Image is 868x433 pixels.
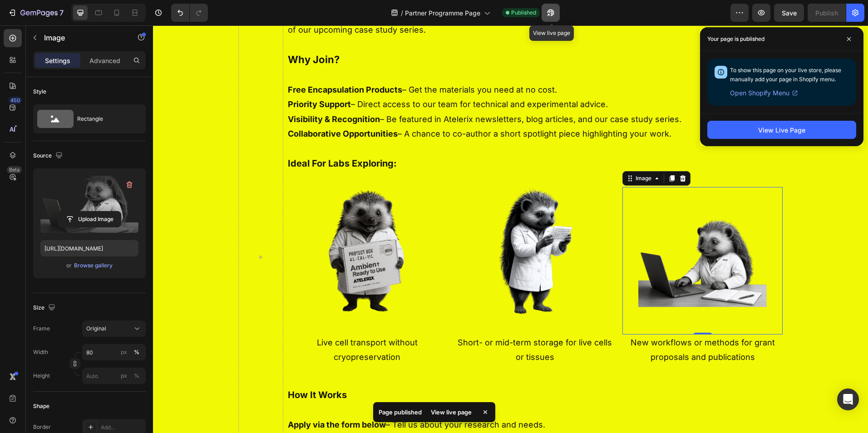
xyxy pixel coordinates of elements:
button: % [118,370,129,381]
p: Settings [45,56,70,65]
button: Original [82,320,146,337]
img: gempages_508007379594380394-aa5d96b2-f974-4099-a779-2513bfa01d2b.svg [485,162,614,309]
p: New workflows or methods for grant proposals and publications [470,310,629,340]
p: Advanced [89,56,120,65]
p: Short- or mid-term storage for live cells or tissues [302,310,461,340]
div: Beta [7,166,22,173]
input: px% [82,368,146,384]
strong: Apply via the form below [135,394,233,404]
p: – Ensuring alignment with the programme goals. [135,407,629,421]
button: 7 [4,4,68,22]
span: / [401,8,403,18]
span: To show this page on your live store, please manually add your page in Shopify menu. [730,67,841,83]
iframe: Design area [153,25,868,433]
p: Image [44,32,121,43]
div: Shape [33,402,49,410]
button: % [118,347,129,358]
div: Rectangle [77,108,133,129]
div: Open Intercom Messenger [837,389,859,410]
span: Original [86,325,106,333]
button: px [131,370,142,381]
div: View Live Page [758,125,805,135]
label: Width [33,348,48,356]
div: Undo/Redo [171,4,208,22]
label: Frame [33,325,50,333]
button: Browse gallery [74,261,113,270]
button: Upload Image [58,211,121,227]
span: Save [782,9,797,17]
div: Border [33,423,51,431]
span: Published [511,9,536,17]
div: Source [33,150,64,162]
span: Open Shopify Menu [730,88,789,98]
strong: How It Works [135,364,194,375]
img: gempages_508007379594380394-ed917ff8-938d-41c7-9cac-fdaf410749b4.svg [158,162,270,291]
span: Partner Programme Page [405,8,480,18]
img: gempages_508007379594380394-0456a81a-9998-461f-a8d8-d47ab72d66c0.svg [325,162,438,291]
div: px [121,348,127,356]
div: Style [33,88,46,96]
button: Save [774,4,804,22]
p: Page published [379,408,422,417]
div: % [134,372,139,380]
p: 7 [59,7,64,18]
div: Size [33,302,57,314]
button: px [131,347,142,358]
label: Height [33,372,50,380]
div: View live page [425,406,477,418]
p: Live cell transport without cryopreservation [135,310,294,340]
input: https://example.com/image.jpg [40,240,138,256]
div: 450 [9,97,22,104]
div: % [134,348,139,356]
input: px% [82,344,146,360]
p: – Tell us about your research and needs. [135,392,629,407]
div: px [121,372,127,380]
div: Add... [101,423,143,432]
button: View Live Page [707,121,856,139]
div: Publish [815,8,838,18]
span: or [66,260,72,271]
button: Publish [808,4,846,22]
div: Image [481,149,500,157]
p: Your page is published [707,34,764,44]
